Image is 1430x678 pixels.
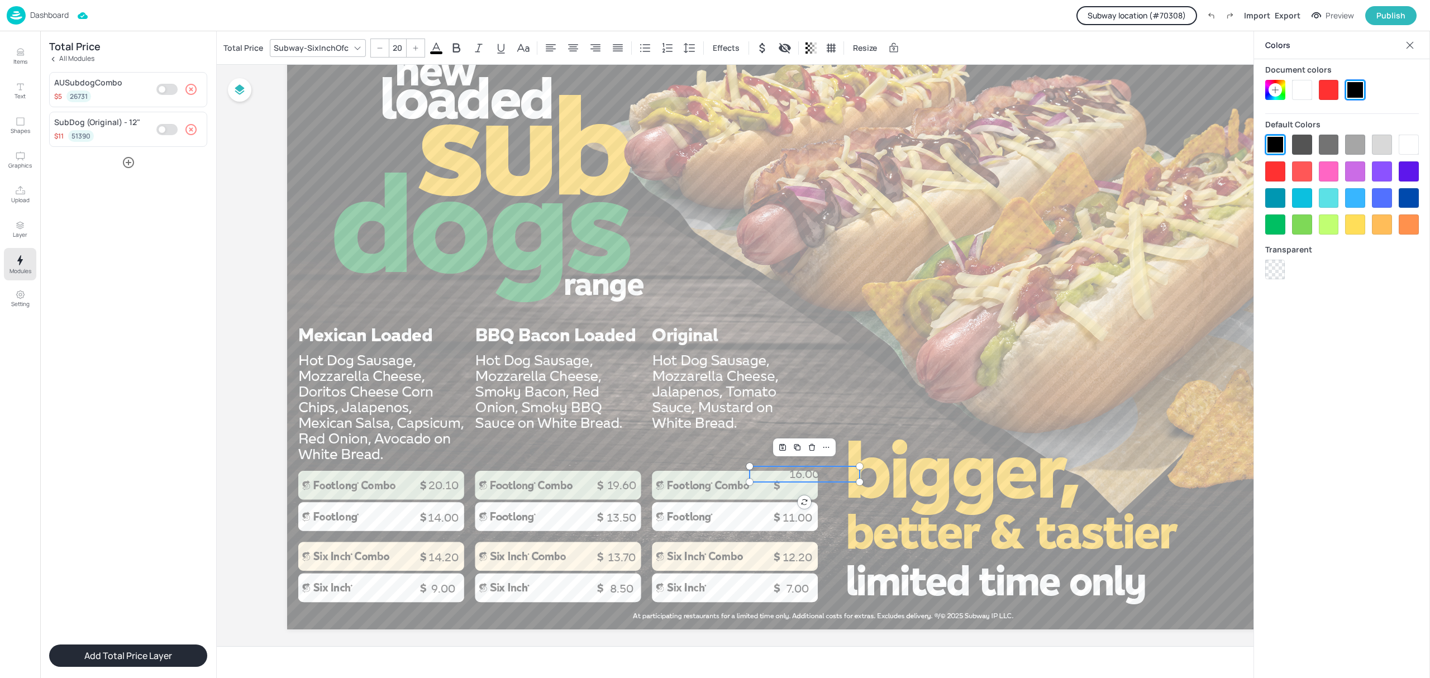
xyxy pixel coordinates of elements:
p: Layer [13,231,27,238]
div: Subway-SixInchOfc [271,40,351,56]
button: Text [4,75,36,107]
button: Modules [4,248,36,280]
p: 13.70 [567,550,677,565]
p: All Modules [59,55,94,63]
span: Effects [711,42,742,54]
span: 11.00 [783,511,812,524]
span: 13.50 [607,511,636,524]
div: $ 11 [54,131,64,141]
button: Add Total Price Layer [49,644,207,667]
img: logo-86c26b7e.jpg [7,6,26,25]
div: 51390 [68,130,94,142]
div: Preview [1326,9,1354,22]
div: Export [1275,9,1300,21]
button: Upload [4,179,36,211]
button: Graphics [4,144,36,176]
p: Modules [9,267,31,275]
div: 26731 [66,90,91,102]
label: Redo (Ctrl + Y) [1221,6,1240,25]
p: Graphics [8,161,32,169]
div: AUSubdogCombo [54,77,122,88]
p: Shapes [11,127,30,135]
button: Items [4,40,36,73]
button: Publish [1365,6,1417,25]
div: Hide symbol [754,39,771,57]
p: 19.60 [567,478,677,493]
label: Undo (Ctrl + Z) [1202,6,1221,25]
p: 12.20 [743,550,853,565]
div: Display condition [776,39,794,57]
div: Delete [804,440,819,455]
span: Resize [851,42,879,54]
button: Preview [1305,7,1361,24]
p: Text [15,92,26,100]
span: Check out-of-stock [156,84,168,95]
button: Subway location (#70308) [1076,6,1197,25]
div: Default Colors [1265,114,1419,135]
div: $ 5 [54,92,62,101]
button: Setting [4,283,36,315]
p: 14.20 [389,550,499,565]
div: Document colors [1265,59,1419,80]
p: 16.00 [750,466,860,482]
div: Publish [1376,9,1405,22]
p: Dashboard [30,11,69,19]
span: 8.50 [610,582,633,595]
span: 9.00 [431,582,455,595]
div: Duplicate [790,440,804,455]
span: Check out-of-stock [156,124,168,135]
p: Upload [11,196,30,204]
div: Save Layout [775,440,790,455]
div: Import [1244,9,1270,21]
div: SubDog (Original) - 12" [54,117,140,128]
button: Layer [4,213,36,246]
p: Colors [1265,32,1401,59]
div: Total Price [221,39,265,57]
span: 14.00 [428,511,459,524]
button: Shapes [4,109,36,142]
p: 20.10 [389,478,499,493]
div: Total Price [49,42,207,50]
span: 7.00 [786,582,809,595]
p: Items [13,58,27,65]
p: Setting [11,300,30,308]
div: Transparent [1265,239,1419,260]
